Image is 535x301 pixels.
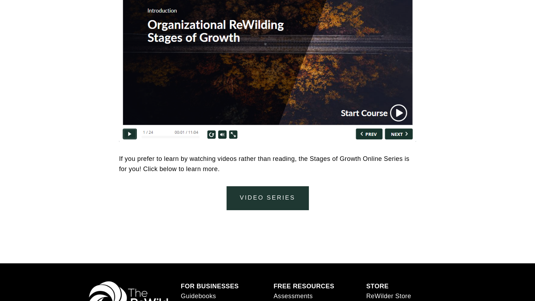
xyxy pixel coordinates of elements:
a: video series [227,186,308,210]
strong: FOR BUSINESSES [181,283,239,290]
a: STORE [366,281,389,291]
strong: FREE RESOURCES [273,283,334,290]
p: If you prefer to learn by watching videos rather than reading, the Stages of Growth Online Series... [119,154,416,174]
a: FREE RESOURCES [273,281,334,291]
p: Plugin is loading... [15,25,90,32]
img: SEOSpace [50,5,56,12]
strong: STORE [366,283,389,290]
a: Need help? [11,41,23,53]
img: Rough Water SEO [5,34,100,119]
a: FOR BUSINESSES [181,281,239,291]
p: Get ready! [15,18,90,25]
